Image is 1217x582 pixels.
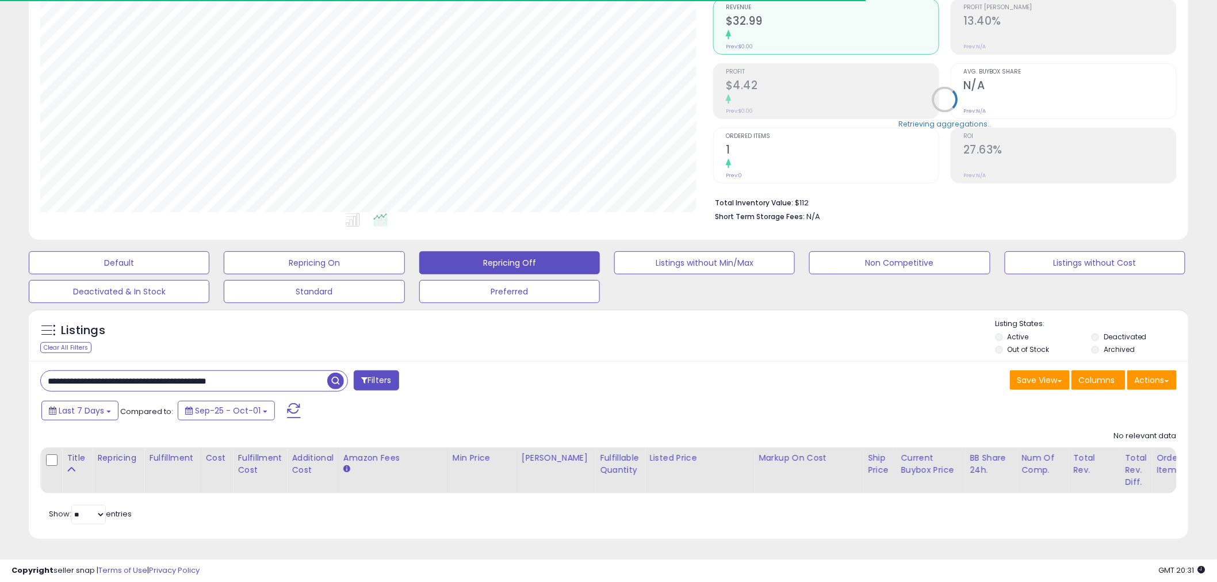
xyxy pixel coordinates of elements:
[120,406,173,417] span: Compared to:
[149,452,196,464] div: Fulfillment
[97,452,139,464] div: Repricing
[868,452,891,476] div: Ship Price
[61,323,105,339] h5: Listings
[49,508,132,519] span: Show: entries
[453,452,512,464] div: Min Price
[195,405,261,416] span: Sep-25 - Oct-01
[419,280,600,303] button: Preferred
[292,452,334,476] div: Additional Cost
[600,452,640,476] div: Fulfillable Quantity
[1157,452,1199,476] div: Ordered Items
[901,452,960,476] div: Current Buybox Price
[41,401,118,420] button: Last 7 Days
[354,370,399,390] button: Filters
[12,565,53,576] strong: Copyright
[899,119,992,129] div: Retrieving aggregations..
[59,405,104,416] span: Last 7 Days
[149,565,200,576] a: Privacy Policy
[29,280,209,303] button: Deactivated & In Stock
[1114,431,1177,442] div: No relevant data
[1008,344,1050,354] label: Out of Stock
[754,447,863,493] th: The percentage added to the cost of goods (COGS) that forms the calculator for Min & Max prices.
[649,452,749,464] div: Listed Price
[238,452,282,476] div: Fulfillment Cost
[206,452,228,464] div: Cost
[522,452,590,464] div: [PERSON_NAME]
[970,452,1012,476] div: BB Share 24h.
[343,452,443,464] div: Amazon Fees
[996,319,1188,330] p: Listing States:
[809,251,990,274] button: Non Competitive
[1159,565,1205,576] span: 2025-10-13 20:31 GMT
[1071,370,1126,390] button: Columns
[224,251,404,274] button: Repricing On
[419,251,600,274] button: Repricing Off
[1125,452,1147,488] div: Total Rev. Diff.
[1073,452,1115,476] div: Total Rev.
[1021,452,1063,476] div: Num of Comp.
[178,401,275,420] button: Sep-25 - Oct-01
[12,565,200,576] div: seller snap | |
[98,565,147,576] a: Terms of Use
[67,452,87,464] div: Title
[614,251,795,274] button: Listings without Min/Max
[40,342,91,353] div: Clear All Filters
[1104,344,1135,354] label: Archived
[1127,370,1177,390] button: Actions
[759,452,858,464] div: Markup on Cost
[343,464,350,474] small: Amazon Fees.
[224,280,404,303] button: Standard
[1005,251,1185,274] button: Listings without Cost
[1104,332,1147,342] label: Deactivated
[1010,370,1070,390] button: Save View
[29,251,209,274] button: Default
[1008,332,1029,342] label: Active
[1079,374,1115,386] span: Columns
